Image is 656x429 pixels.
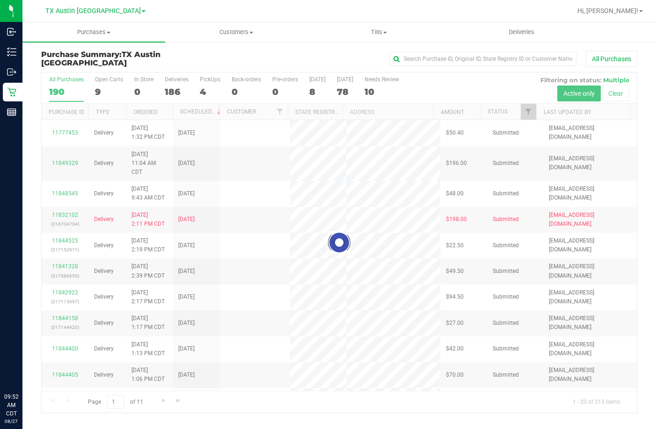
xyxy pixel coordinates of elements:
[7,87,16,97] inline-svg: Retail
[45,7,141,15] span: TX Austin [GEOGRAPHIC_DATA]
[41,50,240,67] h3: Purchase Summary:
[22,28,165,36] span: Purchases
[9,354,37,382] iframe: Resource center
[7,67,16,77] inline-svg: Outbound
[307,22,450,42] a: Tills
[4,418,18,425] p: 08/27
[4,393,18,418] p: 09:52 AM CDT
[41,50,160,67] span: TX Austin [GEOGRAPHIC_DATA]
[496,28,547,36] span: Deliveries
[586,51,637,67] button: All Purchases
[166,28,307,36] span: Customers
[7,107,16,117] inline-svg: Reports
[22,22,165,42] a: Purchases
[165,22,308,42] a: Customers
[577,7,638,14] span: Hi, [PERSON_NAME]!
[7,27,16,36] inline-svg: Inbound
[308,28,450,36] span: Tills
[450,22,593,42] a: Deliveries
[28,353,39,364] iframe: Resource center unread badge
[7,47,16,57] inline-svg: Inventory
[389,52,576,66] input: Search Purchase ID, Original ID, State Registry ID or Customer Name...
